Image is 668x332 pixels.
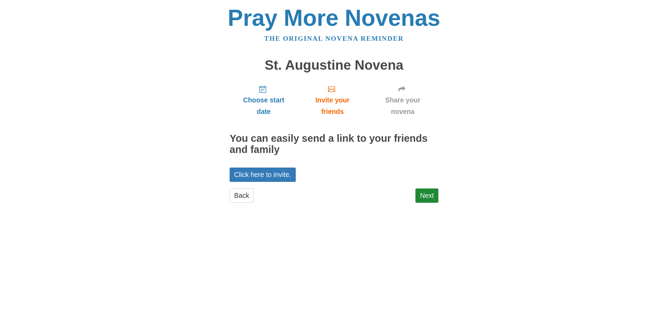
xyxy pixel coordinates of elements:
[230,168,296,182] a: Click here to invite.
[264,35,404,42] a: The original novena reminder
[374,94,431,117] span: Share your novena
[228,5,440,31] a: Pray More Novenas
[230,188,254,203] a: Back
[305,94,360,117] span: Invite your friends
[298,79,367,121] a: Invite your friends
[230,58,438,73] h1: St. Augustine Novena
[237,94,291,117] span: Choose start date
[367,79,438,121] a: Share your novena
[230,79,298,121] a: Choose start date
[415,188,438,203] a: Next
[230,133,438,155] h2: You can easily send a link to your friends and family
